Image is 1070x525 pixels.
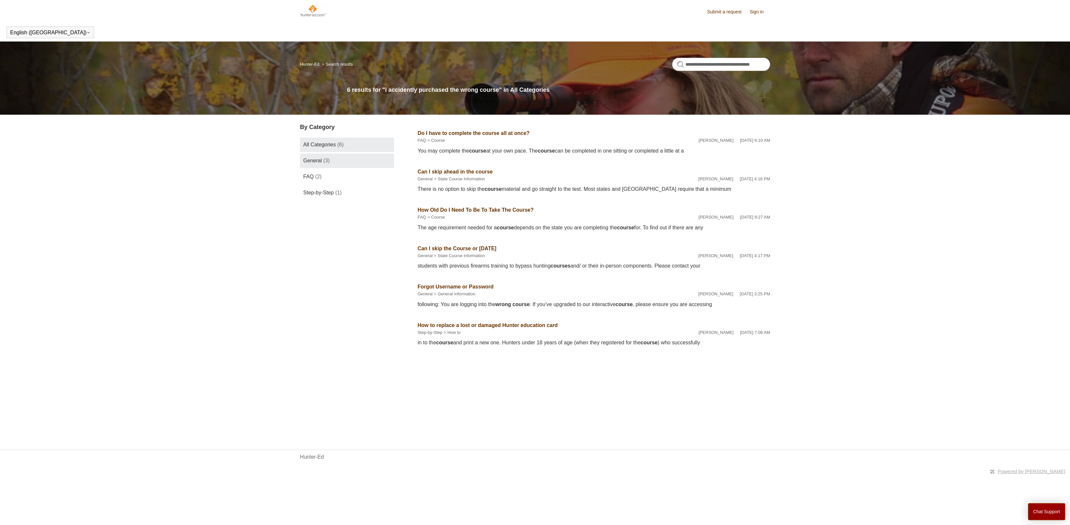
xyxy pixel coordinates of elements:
[337,142,344,147] span: (6)
[672,58,770,71] input: Search
[417,330,442,335] a: Step-by-Step
[497,225,514,230] em: course
[442,329,461,336] li: How to
[417,301,770,308] div: following: You are logging into the : If you’ve upgraded to our interactive , please ensure you a...
[417,214,426,221] li: FAQ
[417,138,426,143] a: FAQ
[699,214,733,221] li: [PERSON_NAME]
[431,215,445,220] a: Course
[300,154,394,168] a: General (3)
[417,169,493,174] a: Can I skip ahead in the course
[998,468,1065,474] a: Powered by [PERSON_NAME]
[469,148,486,154] em: course
[740,330,770,335] time: 07/28/2022, 07:06
[699,329,733,336] li: [PERSON_NAME]
[10,30,90,36] button: English ([GEOGRAPHIC_DATA])
[740,138,770,143] time: 08/08/2022, 06:10
[495,302,511,307] em: wrong
[303,158,322,163] span: General
[707,8,748,15] a: Submit a request
[417,215,426,220] a: FAQ
[417,329,442,336] li: Step-by-Step
[749,8,770,15] a: Sign in
[431,138,445,143] a: Course
[417,322,558,328] a: How to replace a lost or damaged Hunter education card
[315,174,322,179] span: (2)
[417,147,770,155] div: You may complete the at your own pace. The can be completed in one sitting or completed a little ...
[417,262,770,270] div: students with previous firearms training to bypass hunting and/ or their in-person components. Pl...
[698,176,733,182] li: [PERSON_NAME]
[417,284,494,289] a: Forgot Username or Password
[426,137,445,144] li: Course
[323,158,330,163] span: (3)
[417,291,433,297] li: General
[740,253,770,258] time: 02/12/2024, 16:17
[417,137,426,144] li: FAQ
[417,130,529,136] a: Do I have to complete the course all at once?
[417,224,770,232] div: The age requirement needed for a depends on the state you are completing the for. To find out if ...
[438,253,485,258] a: State Course Information
[433,253,485,259] li: State Course Information
[433,176,485,182] li: State Course Information
[417,253,433,259] li: General
[550,263,570,269] em: courses
[426,214,445,221] li: Course
[740,215,770,220] time: 05/15/2024, 09:27
[303,142,336,147] span: All Categories
[740,176,770,181] time: 02/12/2024, 16:16
[699,137,733,144] li: [PERSON_NAME]
[300,123,394,132] h3: By Category
[417,246,496,251] a: Can I skip the Course or [DATE]
[447,330,460,335] a: How to
[512,302,529,307] em: course
[417,185,770,193] div: There is no option to skip the material and go straight to the test. Most states and [GEOGRAPHIC_...
[484,186,501,192] em: course
[436,340,453,345] em: course
[321,62,353,67] li: Search results
[616,302,633,307] em: course
[698,291,733,297] li: [PERSON_NAME]
[438,291,475,296] a: General Information
[417,253,433,258] a: General
[438,176,485,181] a: State Course Information
[740,291,770,296] time: 05/20/2025, 15:25
[300,170,394,184] a: FAQ (2)
[300,186,394,200] a: Step-by-Step (1)
[433,291,475,297] li: General Information
[1028,503,1065,520] button: Chat Support
[300,4,326,17] img: Hunter-Ed Help Center home page
[300,62,319,67] a: Hunter-Ed
[417,176,433,182] li: General
[300,62,321,67] li: Hunter-Ed
[698,253,733,259] li: [PERSON_NAME]
[617,225,634,230] em: course
[335,190,342,195] span: (1)
[417,291,433,296] a: General
[347,86,770,94] h1: 6 results for "i accidently purchased the wrong course" in All Categories
[303,190,334,195] span: Step-by-Step
[538,148,555,154] em: course
[300,138,394,152] a: All Categories (6)
[640,340,657,345] em: course
[417,339,770,347] div: in to the and print a new one. Hunters under 18 years of age (when they registered for the ) who ...
[300,453,324,461] a: Hunter-Ed
[417,207,534,213] a: How Old Do I Need To Be To Take The Course?
[303,174,314,179] span: FAQ
[417,176,433,181] a: General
